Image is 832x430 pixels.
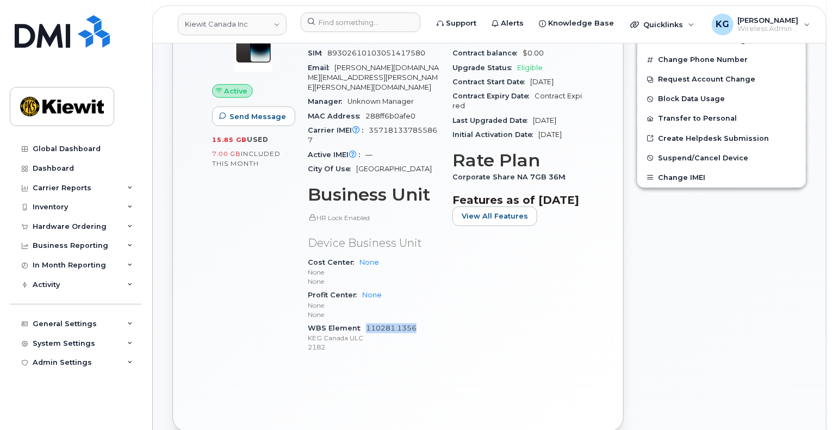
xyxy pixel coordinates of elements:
[308,213,439,222] p: HR Lock Enabled
[738,24,799,33] span: Wireless Admin
[429,13,484,34] a: Support
[643,20,683,29] span: Quicklinks
[308,291,362,299] span: Profit Center
[308,49,327,57] span: SIM
[212,150,241,158] span: 7.00 GB
[484,13,531,34] a: Alerts
[308,324,366,332] span: WBS Element
[359,258,379,266] a: None
[308,64,439,92] span: [PERSON_NAME][DOMAIN_NAME][EMAIL_ADDRESS][PERSON_NAME][PERSON_NAME][DOMAIN_NAME]
[637,129,806,148] a: Create Helpdesk Submission
[452,173,571,181] span: Corporate Share NA 7GB 36M
[301,13,420,32] input: Find something...
[530,78,554,86] span: [DATE]
[658,36,746,45] span: Enable Call Forwarding
[517,64,543,72] span: Eligible
[308,258,359,266] span: Cost Center
[538,130,562,139] span: [DATE]
[704,14,818,35] div: Kevin Gregory
[327,49,425,57] span: 89302610103051417580
[247,135,269,144] span: used
[533,116,556,124] span: [DATE]
[308,310,439,319] p: None
[637,70,806,89] button: Request Account Change
[452,78,530,86] span: Contract Start Date
[212,136,247,144] span: 15.85 GB
[308,277,439,286] p: None
[785,383,824,422] iframe: Messenger Launcher
[716,18,729,31] span: KG
[452,64,517,72] span: Upgrade Status
[308,151,365,159] span: Active IMEI
[637,168,806,188] button: Change IMEI
[452,49,523,57] span: Contract balance
[212,149,281,167] span: included this month
[308,267,439,277] p: None
[637,89,806,109] button: Block Data Usage
[308,342,439,352] p: 2182
[366,324,417,332] a: 110281.1356
[452,116,533,124] span: Last Upgraded Date
[637,109,806,128] button: Transfer to Personal
[178,14,287,35] a: Kiewit Canada Inc
[452,92,535,100] span: Contract Expiry Date
[658,154,748,162] span: Suspend/Cancel Device
[452,207,537,226] button: View All Features
[452,151,584,170] h3: Rate Plan
[462,211,528,221] span: View All Features
[212,107,295,126] button: Send Message
[356,165,432,173] span: [GEOGRAPHIC_DATA]
[637,50,806,70] button: Change Phone Number
[446,18,476,29] span: Support
[308,97,347,105] span: Manager
[548,18,614,29] span: Knowledge Base
[308,333,439,342] p: KEG Canada ULC
[501,18,524,29] span: Alerts
[452,194,584,207] h3: Features as of [DATE]
[531,13,622,34] a: Knowledge Base
[362,291,382,299] a: None
[365,112,415,120] span: 288ff6b0afe0
[738,16,799,24] span: [PERSON_NAME]
[452,130,538,139] span: Initial Activation Date
[365,151,372,159] span: —
[308,126,369,134] span: Carrier IMEI
[637,148,806,168] button: Suspend/Cancel Device
[623,14,702,35] div: Quicklinks
[229,111,286,122] span: Send Message
[523,49,544,57] span: $0.00
[308,64,334,72] span: Email
[308,185,439,204] h3: Business Unit
[308,112,365,120] span: MAC Address
[308,235,439,251] p: Device Business Unit
[225,86,248,96] span: Active
[308,165,356,173] span: City Of Use
[308,126,437,144] span: 357181337855867
[347,97,414,105] span: Unknown Manager
[308,301,439,310] p: None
